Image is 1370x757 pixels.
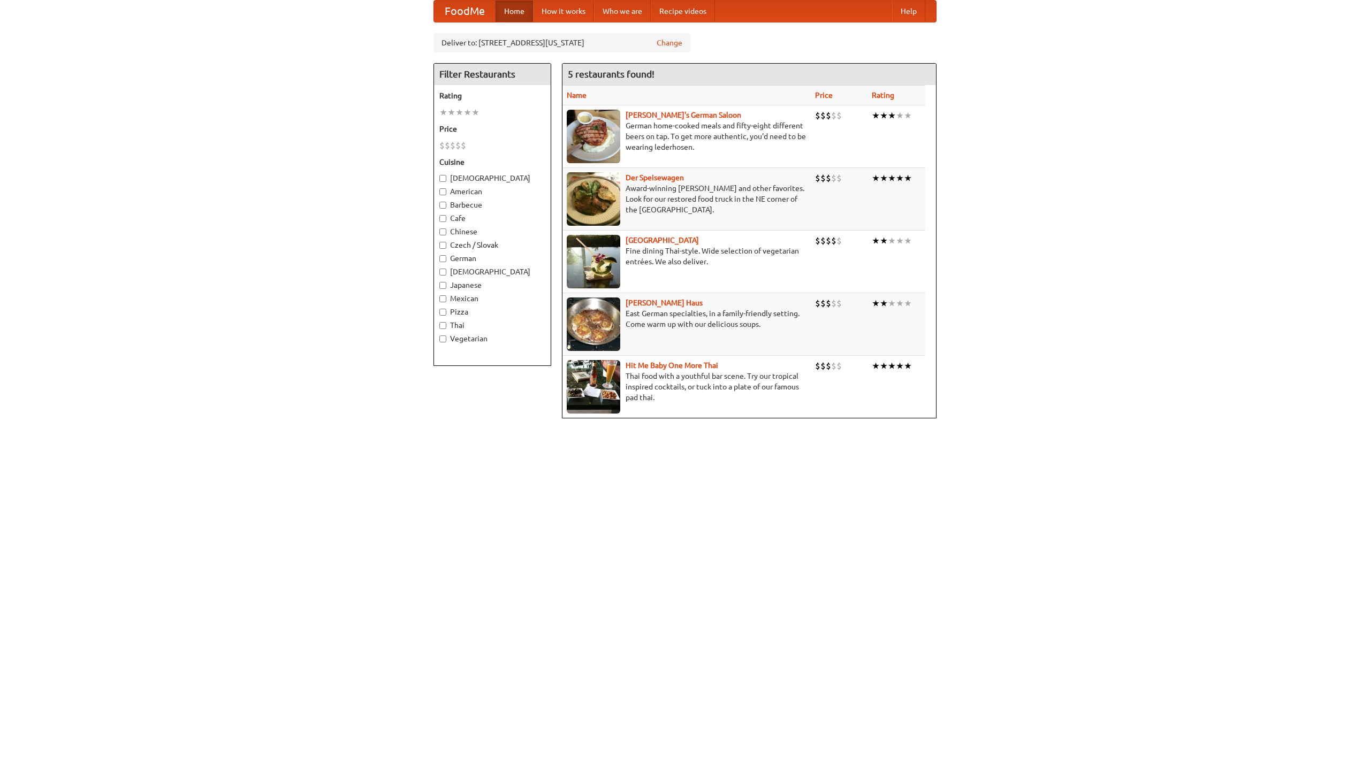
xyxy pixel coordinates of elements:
label: [DEMOGRAPHIC_DATA] [439,266,545,277]
label: American [439,186,545,197]
li: ★ [896,110,904,121]
a: Recipe videos [651,1,715,22]
input: Mexican [439,295,446,302]
li: ★ [872,360,880,372]
input: [DEMOGRAPHIC_DATA] [439,269,446,276]
li: ★ [904,172,912,184]
a: [PERSON_NAME]'s German Saloon [626,111,741,119]
li: $ [831,110,836,121]
li: ★ [455,106,463,118]
li: ★ [904,110,912,121]
a: How it works [533,1,594,22]
input: [DEMOGRAPHIC_DATA] [439,175,446,182]
li: ★ [447,106,455,118]
li: $ [820,235,826,247]
li: $ [836,235,842,247]
li: $ [815,297,820,309]
li: $ [826,360,831,372]
a: Help [892,1,925,22]
li: $ [450,140,455,151]
label: [DEMOGRAPHIC_DATA] [439,173,545,183]
label: Cafe [439,213,545,224]
a: [PERSON_NAME] Haus [626,299,703,307]
li: ★ [896,360,904,372]
li: $ [455,140,461,151]
li: $ [826,297,831,309]
li: ★ [896,297,904,309]
li: $ [439,140,445,151]
li: $ [836,172,842,184]
img: kohlhaus.jpg [567,297,620,351]
input: Thai [439,322,446,329]
a: Hit Me Baby One More Thai [626,361,718,370]
p: East German specialties, in a family-friendly setting. Come warm up with our delicious soups. [567,308,806,330]
label: Czech / Slovak [439,240,545,250]
img: speisewagen.jpg [567,172,620,226]
li: ★ [872,297,880,309]
li: $ [826,235,831,247]
label: Mexican [439,293,545,304]
label: Japanese [439,280,545,290]
li: ★ [888,172,896,184]
h5: Price [439,124,545,134]
img: esthers.jpg [567,110,620,163]
li: $ [836,360,842,372]
ng-pluralize: 5 restaurants found! [568,69,654,79]
a: Home [496,1,533,22]
li: $ [836,297,842,309]
label: Barbecue [439,200,545,210]
a: Change [657,37,682,48]
label: Pizza [439,307,545,317]
li: $ [820,110,826,121]
li: $ [815,172,820,184]
img: satay.jpg [567,235,620,288]
li: ★ [471,106,479,118]
li: $ [831,360,836,372]
input: Vegetarian [439,335,446,342]
li: ★ [872,110,880,121]
li: ★ [888,297,896,309]
input: Czech / Slovak [439,242,446,249]
li: ★ [439,106,447,118]
li: $ [815,235,820,247]
li: $ [820,172,826,184]
a: Price [815,91,833,100]
li: $ [815,360,820,372]
input: Chinese [439,228,446,235]
li: ★ [888,110,896,121]
a: [GEOGRAPHIC_DATA] [626,236,699,244]
li: $ [836,110,842,121]
li: $ [826,172,831,184]
img: babythai.jpg [567,360,620,414]
div: Deliver to: [STREET_ADDRESS][US_STATE] [433,33,690,52]
li: ★ [904,360,912,372]
label: Chinese [439,226,545,237]
li: ★ [888,360,896,372]
label: Vegetarian [439,333,545,344]
li: ★ [880,360,888,372]
li: $ [445,140,450,151]
input: Barbecue [439,202,446,209]
li: $ [831,297,836,309]
h5: Cuisine [439,157,545,167]
li: ★ [872,235,880,247]
a: Der Speisewagen [626,173,684,182]
p: Fine dining Thai-style. Wide selection of vegetarian entrées. We also deliver. [567,246,806,267]
li: ★ [904,235,912,247]
input: Pizza [439,309,446,316]
li: $ [815,110,820,121]
li: $ [826,110,831,121]
a: Rating [872,91,894,100]
label: Thai [439,320,545,331]
label: German [439,253,545,264]
input: Cafe [439,215,446,222]
a: Who we are [594,1,651,22]
li: ★ [904,297,912,309]
a: FoodMe [434,1,496,22]
li: ★ [463,106,471,118]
